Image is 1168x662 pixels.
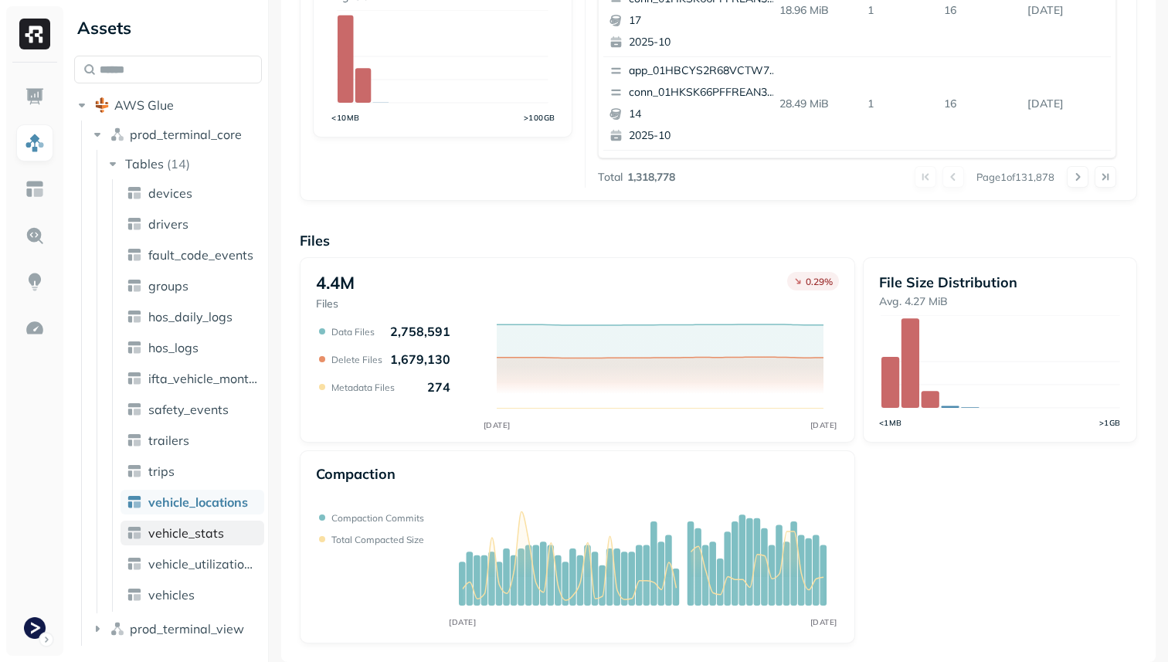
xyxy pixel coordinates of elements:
img: namespace [110,621,125,637]
p: app_01HBCYS2R68VCTW71ARV53PDJC [629,63,779,79]
img: table [127,587,142,603]
button: Tables(14) [105,151,263,176]
span: trips [148,463,175,479]
a: fault_code_events [121,243,264,267]
span: Tables [125,156,164,171]
img: table [127,340,142,355]
img: table [127,402,142,417]
a: ifta_vehicle_months [121,366,264,391]
img: Query Explorer [25,226,45,246]
p: 17 [629,13,779,29]
img: table [127,463,142,479]
div: Assets [74,15,262,40]
p: Page 1 of 131,878 [976,170,1054,184]
span: vehicle_utilization_day [148,556,258,572]
button: prod_terminal_core [90,122,263,147]
p: 16 [938,90,1021,117]
span: safety_events [148,402,229,417]
a: groups [121,273,264,298]
img: Dashboard [25,87,45,107]
a: vehicles [121,582,264,607]
p: conn_01HKSK66PFFREAN3BSJ3K1ZGJ1 [629,85,779,100]
p: File Size Distribution [879,273,1121,291]
a: hos_logs [121,335,264,360]
p: 28.49 MiB [773,90,862,117]
p: 1,679,130 [390,351,450,367]
p: 2025-10 [629,35,779,50]
p: Metadata Files [331,382,395,393]
img: root [94,97,110,113]
tspan: [DATE] [810,617,837,627]
span: prod_terminal_view [130,621,244,637]
p: 0.29 % [806,276,833,287]
span: devices [148,185,192,201]
p: 1,318,778 [627,170,675,185]
tspan: [DATE] [449,617,476,627]
span: AWS Glue [114,97,174,113]
p: Data Files [331,326,375,338]
span: vehicle_stats [148,525,224,541]
button: app_01HBCYS2R68VCTW71ARV53PDJCconn_01HKSK66PFFREAN3BSJ3K1ZGJ1102025-10 [603,151,786,243]
p: Files [300,232,1137,250]
p: Oct 6, 2025 [1021,90,1111,117]
a: trailers [121,428,264,453]
tspan: [DATE] [483,420,510,430]
a: drivers [121,212,264,236]
img: table [127,216,142,232]
img: table [127,371,142,386]
p: 2025-10 [629,128,779,144]
a: vehicle_utilization_day [121,552,264,576]
span: ifta_vehicle_months [148,371,258,386]
a: hos_daily_logs [121,304,264,329]
p: ( 14 ) [167,156,190,171]
img: table [127,494,142,510]
img: Ryft [19,19,50,49]
img: Asset Explorer [25,179,45,199]
a: vehicle_stats [121,521,264,545]
p: Total [598,170,623,185]
img: table [127,309,142,324]
span: fault_code_events [148,247,253,263]
span: vehicle_locations [148,494,248,510]
p: 1 [861,90,938,117]
p: Avg. 4.27 MiB [879,294,1121,309]
img: table [127,247,142,263]
p: 4.4M [316,272,355,294]
img: table [127,556,142,572]
span: drivers [148,216,188,232]
a: vehicle_locations [121,490,264,514]
tspan: <10MB [331,113,360,122]
p: 274 [427,379,450,395]
p: 14 [629,107,779,122]
span: hos_daily_logs [148,309,233,324]
button: AWS Glue [74,93,262,117]
img: table [127,433,142,448]
p: Delete Files [331,354,382,365]
img: table [127,525,142,541]
img: table [127,278,142,294]
p: 2,758,591 [390,324,450,339]
p: Compaction commits [331,512,424,524]
button: app_01HBCYS2R68VCTW71ARV53PDJCconn_01HKSK66PFFREAN3BSJ3K1ZGJ1142025-10 [603,57,786,150]
img: Insights [25,272,45,292]
a: safety_events [121,397,264,422]
p: Total compacted size [331,534,424,545]
tspan: >100GB [524,113,555,122]
a: devices [121,181,264,205]
img: Terminal [24,617,46,639]
p: Compaction [316,465,396,483]
button: prod_terminal_view [90,616,263,641]
img: namespace [110,127,125,142]
img: Assets [25,133,45,153]
span: hos_logs [148,340,199,355]
img: table [127,185,142,201]
p: Files [316,297,355,311]
span: trailers [148,433,189,448]
span: vehicles [148,587,195,603]
span: prod_terminal_core [130,127,242,142]
a: trips [121,459,264,484]
span: groups [148,278,188,294]
tspan: >1GB [1099,418,1121,427]
tspan: [DATE] [810,420,837,430]
tspan: <1MB [879,418,902,427]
